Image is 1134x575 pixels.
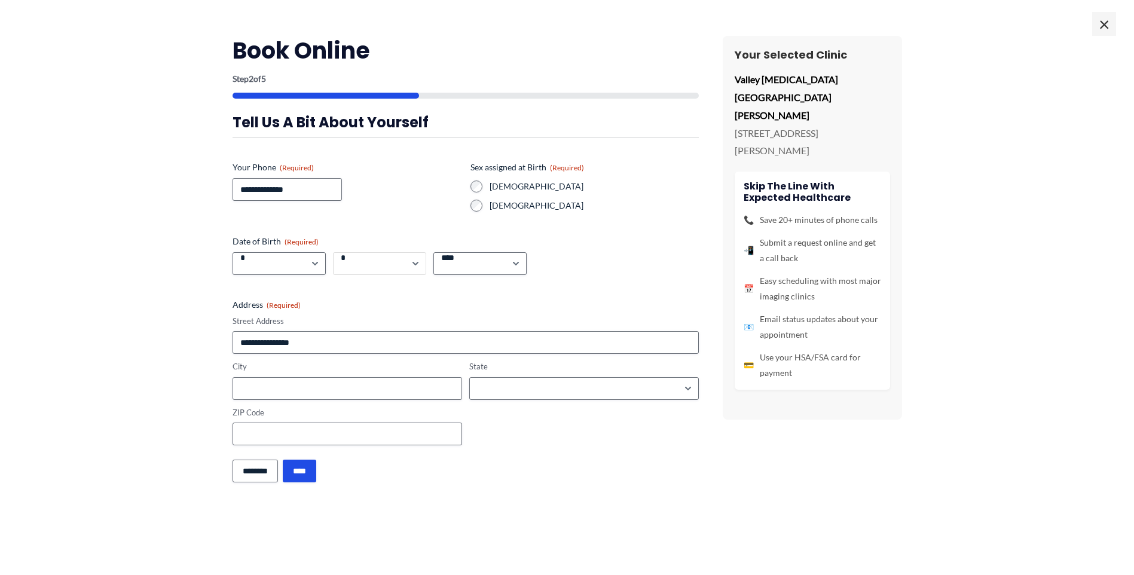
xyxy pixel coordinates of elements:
p: Valley [MEDICAL_DATA] [GEOGRAPHIC_DATA][PERSON_NAME] [735,71,890,124]
legend: Address [233,299,301,311]
label: Street Address [233,316,699,327]
label: Your Phone [233,161,461,173]
span: (Required) [280,163,314,172]
li: Submit a request online and get a call back [744,235,881,266]
h2: Book Online [233,36,699,65]
label: State [469,361,699,372]
li: Email status updates about your appointment [744,311,881,342]
span: 2 [249,74,253,84]
label: [DEMOGRAPHIC_DATA] [490,181,699,192]
span: (Required) [550,163,584,172]
span: 📞 [744,212,754,228]
span: (Required) [285,237,319,246]
p: [STREET_ADDRESS][PERSON_NAME] [735,124,890,160]
h4: Skip the line with Expected Healthcare [744,181,881,203]
span: 💳 [744,357,754,373]
span: 📧 [744,319,754,335]
li: Save 20+ minutes of phone calls [744,212,881,228]
span: (Required) [267,301,301,310]
legend: Sex assigned at Birth [470,161,584,173]
span: × [1092,12,1116,36]
h3: Tell us a bit about yourself [233,113,699,131]
span: 📅 [744,281,754,296]
p: Step of [233,75,699,83]
label: ZIP Code [233,407,462,418]
li: Use your HSA/FSA card for payment [744,350,881,381]
legend: Date of Birth [233,235,319,247]
li: Easy scheduling with most major imaging clinics [744,273,881,304]
h3: Your Selected Clinic [735,48,890,62]
span: 📲 [744,243,754,258]
span: 5 [261,74,266,84]
label: City [233,361,462,372]
label: [DEMOGRAPHIC_DATA] [490,200,699,212]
